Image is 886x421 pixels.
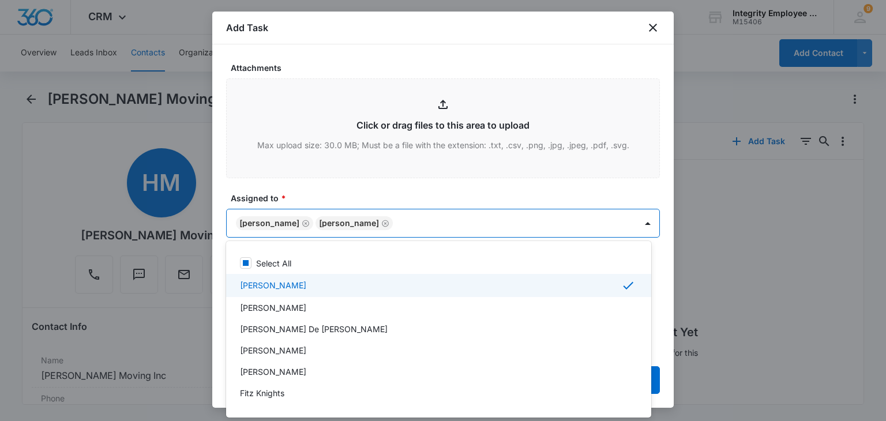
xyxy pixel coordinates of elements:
p: [PERSON_NAME] [240,279,306,291]
p: [PERSON_NAME] [240,366,306,378]
p: [PERSON_NAME] [240,302,306,314]
p: [PERSON_NAME] [240,344,306,356]
p: [PERSON_NAME] De [PERSON_NAME] [240,323,388,335]
p: Fitz Knights [240,387,284,399]
p: Select All [256,257,291,269]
